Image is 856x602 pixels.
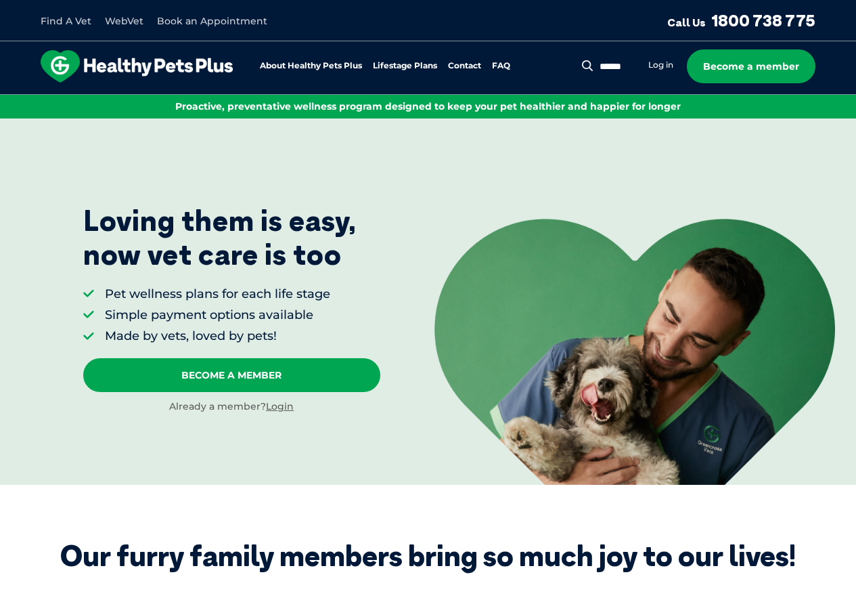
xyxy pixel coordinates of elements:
[687,49,815,83] a: Become a member
[41,50,233,83] img: hpp-logo
[83,358,380,392] a: Become A Member
[83,204,357,272] p: Loving them is easy, now vet care is too
[175,100,681,112] span: Proactive, preventative wellness program designed to keep your pet healthier and happier for longer
[492,62,510,70] a: FAQ
[83,400,380,414] div: Already a member?
[60,539,796,573] div: Our furry family members bring so much joy to our lives!
[373,62,437,70] a: Lifestage Plans
[648,60,673,70] a: Log in
[667,10,815,30] a: Call Us1800 738 775
[434,219,835,486] img: <p>Loving them is easy, <br /> now vet care is too</p>
[667,16,706,29] span: Call Us
[105,286,330,303] li: Pet wellness plans for each life stage
[448,62,481,70] a: Contact
[260,62,362,70] a: About Healthy Pets Plus
[105,328,330,345] li: Made by vets, loved by pets!
[579,59,596,72] button: Search
[41,15,91,27] a: Find A Vet
[105,307,330,324] li: Simple payment options available
[157,15,267,27] a: Book an Appointment
[105,15,143,27] a: WebVet
[266,400,294,412] a: Login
